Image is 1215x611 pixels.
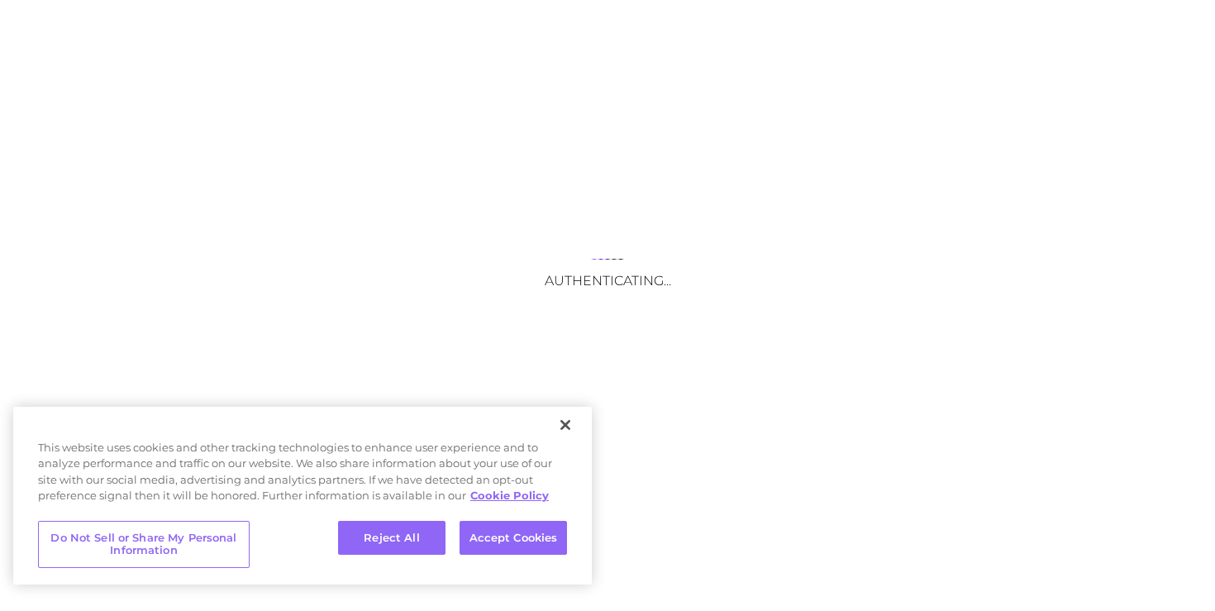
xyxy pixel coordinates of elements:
div: Cookie banner [13,407,592,585]
div: Privacy [13,407,592,585]
button: Close [547,407,584,443]
a: More information about your privacy, opens in a new tab [470,489,549,502]
button: Reject All [338,521,445,556]
h3: Authenticating... [442,273,773,289]
div: This website uses cookies and other tracking technologies to enhance user experience and to analy... [13,440,592,513]
button: Do Not Sell or Share My Personal Information [38,521,250,568]
button: Accept Cookies [460,521,567,556]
